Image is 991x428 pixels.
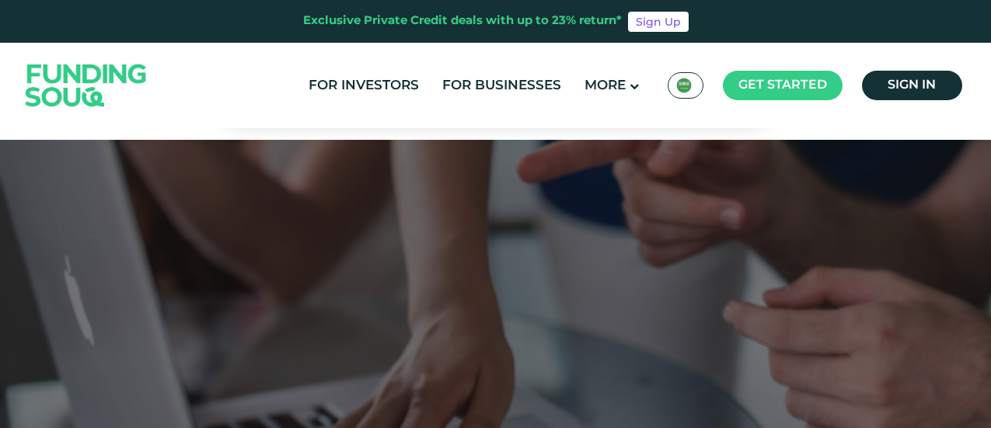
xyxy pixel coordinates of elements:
[303,12,622,30] div: Exclusive Private Credit deals with up to 23% return*
[738,79,827,91] span: Get started
[584,79,626,92] span: More
[305,73,423,99] a: For Investors
[10,46,162,124] img: Logo
[438,73,565,99] a: For Businesses
[628,12,689,32] a: Sign Up
[862,71,962,100] a: Sign in
[676,78,692,93] img: SA Flag
[888,79,936,91] span: Sign in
